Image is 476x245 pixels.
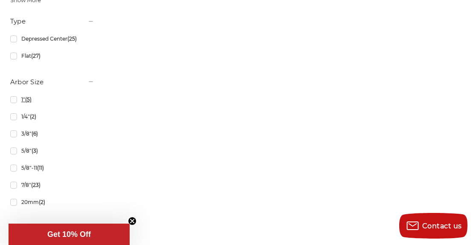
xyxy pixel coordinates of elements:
[10,177,94,192] a: 7/8"
[10,126,94,141] a: 3/8"
[47,230,91,239] span: Get 10% Off
[31,182,41,188] span: (23)
[128,217,136,225] button: Close teaser
[399,213,467,239] button: Contact us
[67,35,77,42] span: (25)
[10,77,94,87] h5: Arbor Size
[25,96,32,103] span: (5)
[32,148,38,154] span: (3)
[32,130,38,137] span: (6)
[10,195,94,210] a: 20mm
[10,109,94,124] a: 1/4"
[10,92,94,107] a: 1"
[10,31,94,46] a: Depressed Center
[422,222,462,230] span: Contact us
[30,113,36,120] span: (2)
[31,53,41,59] span: (27)
[37,165,44,171] span: (11)
[9,224,130,245] div: Get 10% OffClose teaser
[10,143,94,158] a: 5/8"
[10,160,94,175] a: 5/8"-11
[10,16,94,27] h5: Type
[10,48,94,63] a: Flat
[39,199,45,205] span: (2)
